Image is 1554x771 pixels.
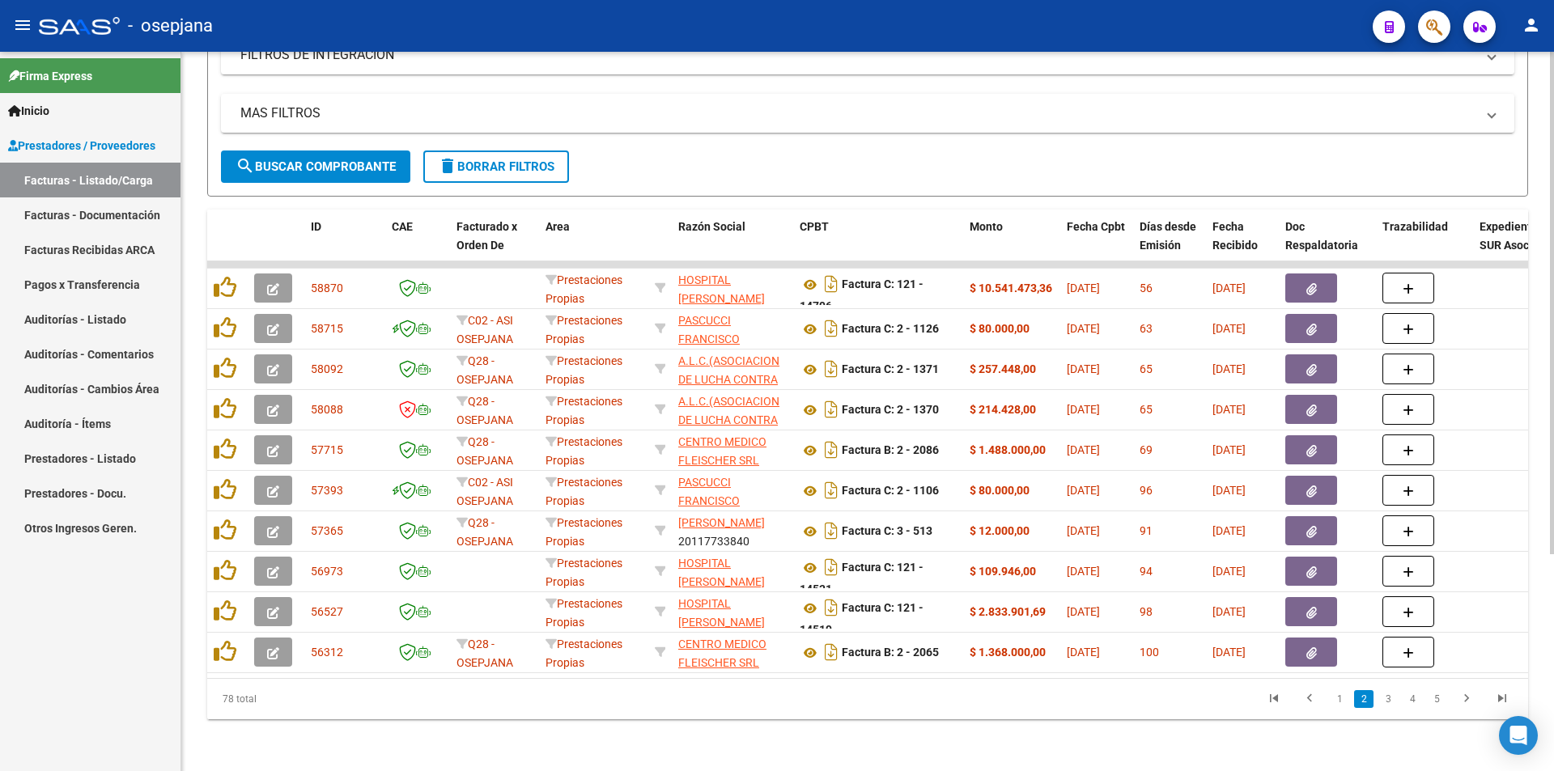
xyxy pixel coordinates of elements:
span: [DATE] [1212,443,1246,456]
datatable-header-cell: Area [539,210,648,281]
mat-panel-title: FILTROS DE INTEGRACION [240,46,1475,64]
span: [DATE] [1067,282,1100,294]
div: Open Intercom Messenger [1499,716,1538,755]
i: Descargar documento [821,639,842,665]
span: Prestaciones Propias [546,516,622,548]
a: 2 [1354,690,1374,708]
span: Prestaciones Propias [546,273,622,305]
div: 30709282693 [678,392,787,426]
span: A.L.C.(ASOCIACION DE LUCHA CONTRA EL CANCER) [678,395,779,445]
span: 58088 [311,403,343,416]
span: 69 [1140,443,1153,456]
a: go to first page [1259,690,1289,708]
span: CPBT [800,220,829,233]
i: Descargar documento [821,356,842,382]
a: 3 [1378,690,1398,708]
span: Trazabilidad [1382,220,1448,233]
span: - osepjana [128,8,213,44]
span: Q28 - OSEPJANA Gerenciadora [456,354,524,405]
li: page 4 [1400,685,1424,713]
span: [DATE] [1212,362,1246,375]
span: [PERSON_NAME] [678,516,765,529]
span: [DATE] [1212,322,1246,335]
span: [DATE] [1212,605,1246,618]
span: Buscar Comprobante [236,159,396,174]
a: go to last page [1487,690,1518,708]
span: 57393 [311,484,343,497]
span: Doc Respaldatoria [1285,220,1358,252]
span: Q28 - OSEPJANA Gerenciadora [456,435,524,485]
span: [DATE] [1067,362,1100,375]
i: Descargar documento [821,396,842,422]
span: [DATE] [1067,565,1100,578]
strong: $ 214.428,00 [970,403,1036,416]
a: go to previous page [1294,690,1325,708]
span: 65 [1140,362,1153,375]
span: [DATE] [1212,282,1246,294]
mat-panel-title: MAS FILTROS [240,104,1475,122]
span: [DATE] [1212,646,1246,659]
span: [DATE] [1212,403,1246,416]
span: 91 [1140,524,1153,537]
strong: Factura C: 121 - 14531 [800,561,923,596]
strong: Factura C: 121 - 14796 [800,278,923,313]
span: Expediente SUR Asociado [1480,220,1552,252]
div: 20117733840 [678,514,787,548]
span: [DATE] [1067,484,1100,497]
span: A.L.C.(ASOCIACION DE LUCHA CONTRA EL CANCER) [678,354,779,405]
span: [DATE] [1067,443,1100,456]
strong: Factura B: 2 - 2065 [842,646,939,659]
i: Descargar documento [821,518,842,544]
strong: $ 2.833.901,69 [970,605,1046,618]
strong: Factura C: 2 - 1370 [842,404,939,417]
strong: $ 80.000,00 [970,322,1030,335]
span: PASCUCCI FRANCISCO [678,476,740,507]
i: Descargar documento [821,595,842,621]
strong: $ 10.541.473,36 [970,282,1052,294]
span: PASCUCCI FRANCISCO [678,314,740,345]
li: page 2 [1352,685,1376,713]
datatable-header-cell: Fecha Cpbt [1060,210,1133,281]
strong: $ 257.448,00 [970,362,1036,375]
span: 58092 [311,362,343,375]
div: 30711179999 [678,635,787,669]
span: C02 - ASI OSEPJANA [456,476,513,507]
span: 57365 [311,524,343,537]
span: CENTRO MEDICO FLEISCHER SRL [678,638,766,669]
div: 30545850474 [678,554,787,588]
span: 56 [1140,282,1153,294]
div: 30545850474 [678,595,787,629]
span: Días desde Emisión [1140,220,1196,252]
span: 56973 [311,565,343,578]
span: CAE [392,220,413,233]
span: HOSPITAL [PERSON_NAME] CIVOL [678,273,765,324]
datatable-header-cell: Fecha Recibido [1206,210,1279,281]
datatable-header-cell: Doc Respaldatoria [1279,210,1376,281]
span: C02 - ASI OSEPJANA [456,314,513,345]
li: page 5 [1424,685,1449,713]
datatable-header-cell: Días desde Emisión [1133,210,1206,281]
span: [DATE] [1067,524,1100,537]
i: Descargar documento [821,437,842,463]
span: Q28 - OSEPJANA Gerenciadora [456,395,524,445]
div: 20293685607 [678,311,787,345]
span: HOSPITAL [PERSON_NAME] CIVOL [678,557,765,607]
span: 63 [1140,322,1153,335]
span: Q28 - OSEPJANA Gerenciadora [456,516,524,566]
datatable-header-cell: CAE [385,210,450,281]
span: 56527 [311,605,343,618]
strong: Factura B: 2 - 2086 [842,444,939,457]
span: 94 [1140,565,1153,578]
span: Prestaciones Propias [546,435,622,467]
a: go to next page [1451,690,1482,708]
strong: $ 1.488.000,00 [970,443,1046,456]
mat-expansion-panel-header: MAS FILTROS [221,94,1514,133]
mat-icon: person [1522,15,1541,35]
datatable-header-cell: Razón Social [672,210,793,281]
span: [DATE] [1067,403,1100,416]
strong: Factura C: 121 - 14519 [800,602,923,637]
span: Fecha Recibido [1212,220,1258,252]
span: Firma Express [8,67,92,85]
strong: $ 80.000,00 [970,484,1030,497]
span: Prestadores / Proveedores [8,137,155,155]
